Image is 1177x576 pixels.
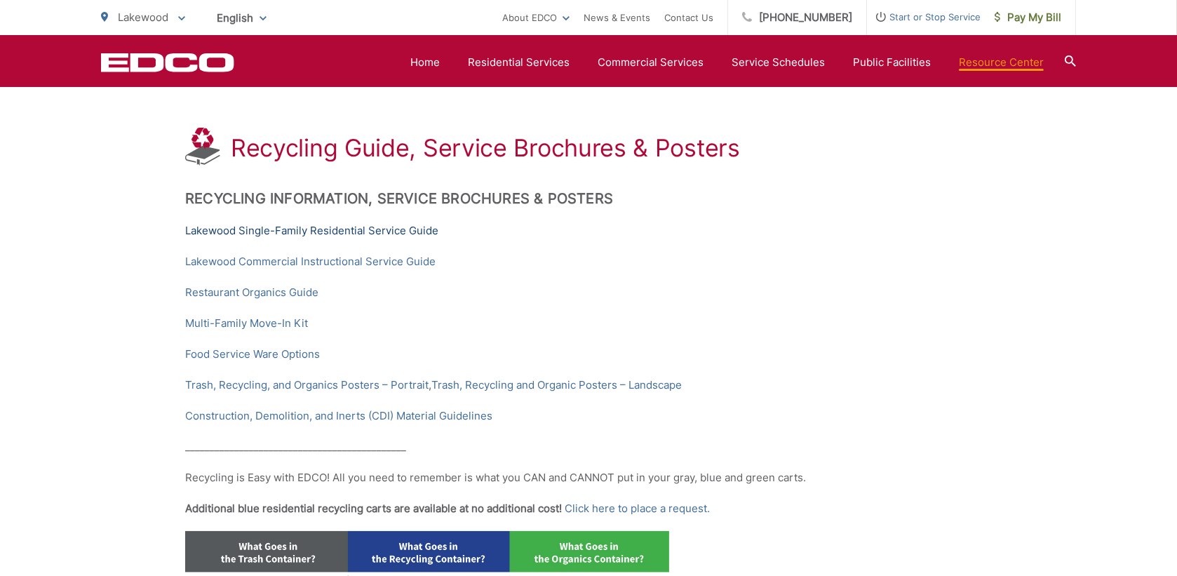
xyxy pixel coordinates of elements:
[565,500,710,517] a: Click here to place a request.
[468,54,570,71] a: Residential Services
[185,469,992,486] p: Recycling is Easy with EDCO! All you need to remember is what you CAN and CANNOT put in your gray...
[185,346,320,363] a: Food Service Ware Options
[185,253,436,270] a: Lakewood Commercial Instructional Service Guide
[185,222,438,239] a: Lakewood Single-Family Residential Service Guide
[431,377,682,394] a: Trash, Recycling and Organic Posters – Landscape
[185,190,992,207] h2: Recycling Information, Service Brochures & Posters
[502,9,570,26] a: About EDCO
[101,53,234,72] a: EDCD logo. Return to the homepage.
[584,9,650,26] a: News & Events
[185,315,308,332] a: Multi-Family Move-In Kit
[732,54,825,71] a: Service Schedules
[853,54,931,71] a: Public Facilities
[231,134,740,162] h1: Recycling Guide, Service Brochures & Posters
[118,11,168,24] span: Lakewood
[995,9,1061,26] span: Pay My Bill
[664,9,713,26] a: Contact Us
[185,408,492,424] a: Construction, Demolition, and Inerts (CDI) Material Guidelines
[185,438,992,455] p: _____________________________________________
[206,6,277,30] span: English
[185,377,992,394] p: ,
[959,54,1044,71] a: Resource Center
[185,377,429,394] a: Trash, Recycling, and Organics Posters – Portrait
[410,54,440,71] a: Home
[598,54,704,71] a: Commercial Services
[185,502,562,515] strong: Additional blue residential recycling carts are available at no additional cost!
[185,284,318,301] a: Restaurant Organics Guide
